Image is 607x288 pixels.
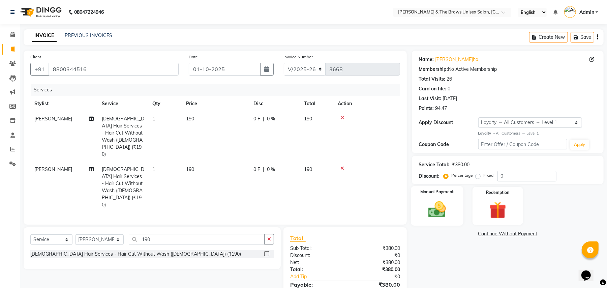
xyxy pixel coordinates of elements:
div: Discount: [285,252,345,259]
img: logo [17,3,63,22]
img: _gift.svg [484,200,512,221]
a: [PERSON_NAME]ha [435,56,478,63]
div: Membership: [419,66,448,73]
div: Services [31,84,405,96]
span: Admin [579,9,594,16]
b: 08047224946 [74,3,104,22]
div: Discount: [419,173,439,180]
div: Card on file: [419,85,446,92]
div: Points: [419,105,434,112]
div: Apply Discount [419,119,478,126]
label: Percentage [451,172,473,178]
span: 1 [152,166,155,172]
div: ₹380.00 [452,161,469,168]
label: Redemption [486,190,509,196]
label: Manual Payment [420,189,454,195]
span: [DEMOGRAPHIC_DATA] Hair Services - Hair Cut Without Wash ([DEMOGRAPHIC_DATA]) (₹190) [102,116,144,157]
div: 26 [447,76,452,83]
th: Action [334,96,400,111]
div: 94.47 [435,105,447,112]
div: Total: [285,266,345,273]
button: Save [571,32,594,42]
div: ₹380.00 [345,245,405,252]
span: 1 [152,116,155,122]
img: _cash.svg [423,199,452,220]
span: | [263,166,264,173]
span: | [263,115,264,122]
div: Sub Total: [285,245,345,252]
div: Coupon Code [419,141,478,148]
strong: Loyalty → [478,131,496,136]
input: Enter Offer / Coupon Code [478,139,567,149]
input: Search or Scan [129,234,265,244]
th: Stylist [30,96,98,111]
div: Net: [285,259,345,266]
th: Qty [148,96,182,111]
div: ₹380.00 [345,266,405,273]
img: Admin [564,6,576,18]
div: Total Visits: [419,76,445,83]
div: Last Visit: [419,95,441,102]
button: Create New [529,32,568,42]
iframe: chat widget [579,261,600,281]
a: Continue Without Payment [413,230,602,237]
div: ₹0 [345,252,405,259]
a: Add Tip [285,273,355,280]
a: INVOICE [32,30,57,42]
span: [PERSON_NAME] [34,116,72,122]
label: Invoice Number [284,54,313,60]
span: 190 [186,116,194,122]
label: Date [189,54,198,60]
th: Disc [249,96,300,111]
span: 0 F [253,166,260,173]
div: No Active Membership [419,66,597,73]
div: Service Total: [419,161,449,168]
div: Name: [419,56,434,63]
label: Client [30,54,41,60]
div: [DATE] [443,95,457,102]
div: 0 [448,85,450,92]
div: [DEMOGRAPHIC_DATA] Hair Services - Hair Cut Without Wash ([DEMOGRAPHIC_DATA]) (₹190) [30,251,241,258]
th: Total [300,96,334,111]
span: 0 F [253,115,260,122]
input: Search by Name/Mobile/Email/Code [49,63,179,76]
span: Total [290,235,306,242]
th: Service [98,96,148,111]
span: 0 % [267,166,275,173]
span: 190 [304,166,312,172]
span: 0 % [267,115,275,122]
div: ₹380.00 [345,259,405,266]
div: All Customers → Level 1 [478,131,597,136]
div: ₹0 [355,273,405,280]
button: Apply [570,140,589,150]
th: Price [182,96,249,111]
a: PREVIOUS INVOICES [65,32,112,38]
button: +91 [30,63,49,76]
span: [PERSON_NAME] [34,166,72,172]
span: 190 [186,166,194,172]
span: [DEMOGRAPHIC_DATA] Hair Services - Hair Cut Without Wash ([DEMOGRAPHIC_DATA]) (₹190) [102,166,144,208]
label: Fixed [483,172,493,178]
span: 190 [304,116,312,122]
